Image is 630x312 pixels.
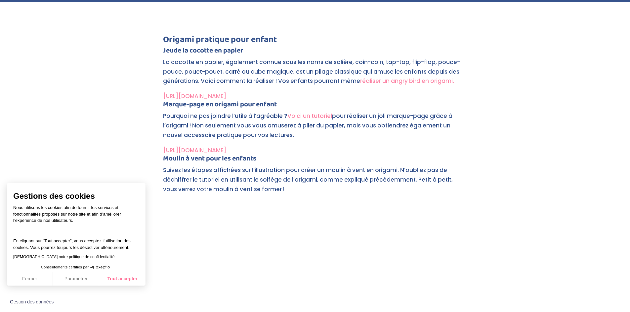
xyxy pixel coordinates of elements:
[10,299,54,305] span: Gestion des données
[163,57,467,92] p: La cocotte en papier, également connue sous les noms de salière, coin-coin, tap-tap, flip-flap, p...
[163,165,467,200] p: Suivez les étapes affichées sur l’illustration pour créer un moulin à vent en origami. N’oubliez ...
[90,258,110,277] svg: Axeptio
[13,204,139,228] p: Nous utilisons les cookies afin de fournir les services et fonctionnalités proposés sur notre sit...
[163,111,467,146] p: Pourquoi ne pas joindre l’utile à l’agréable ? pour réaliser un joli marque-page grâce à l’origam...
[163,47,467,57] h4: de la cocotte en papier
[41,265,89,269] span: Consentements certifiés par
[163,45,174,56] strong: Jeu
[163,35,467,47] h3: Origami pratique pour enfant
[163,155,467,165] h4: Moulin à vent pour les enfants
[13,231,139,251] p: En cliquant sur ”Tout accepter”, vous acceptez l’utilisation des cookies. Vous pourrez toujours l...
[163,92,226,100] a: [URL][DOMAIN_NAME]
[6,295,58,309] button: Fermer le widget sans consentement
[13,191,139,201] span: Gestions des cookies
[53,272,99,286] button: Paramétrer
[287,112,332,120] a: Voici un tutoriel
[360,77,454,85] a: réaliser un angry bird en origami.
[163,101,467,111] h4: Marque-page en origami pour enfant
[7,272,53,286] button: Fermer
[38,263,114,272] button: Consentements certifiés par
[13,255,114,259] a: [DEMOGRAPHIC_DATA] notre politique de confidentialité
[99,272,146,286] button: Tout accepter
[163,146,226,154] a: [URL][DOMAIN_NAME]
